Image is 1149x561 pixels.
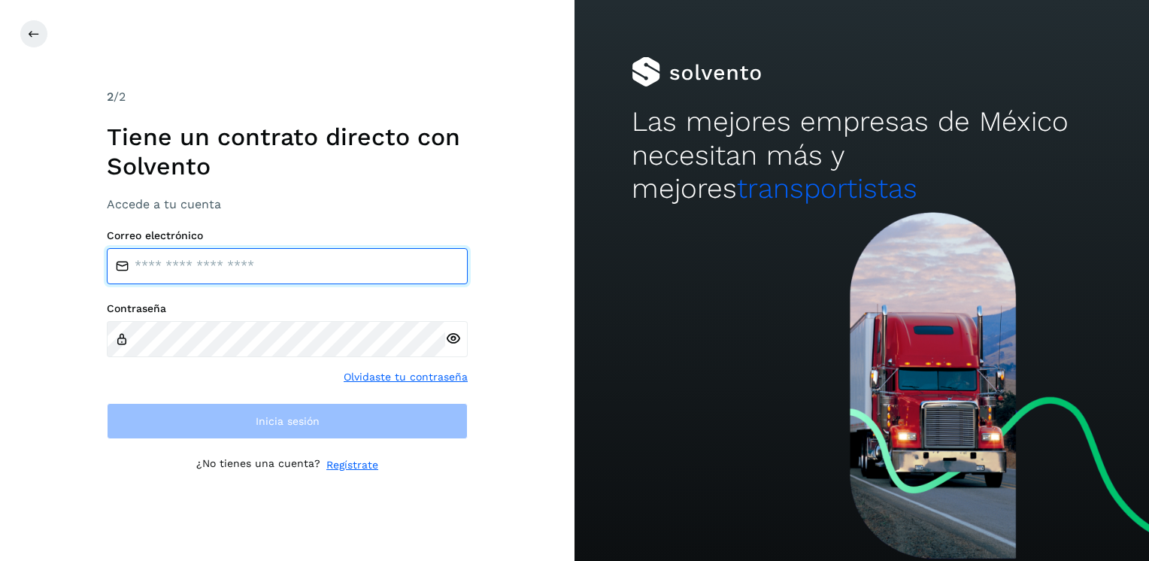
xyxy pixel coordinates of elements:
[107,197,468,211] h3: Accede a tu cuenta
[107,123,468,180] h1: Tiene un contrato directo con Solvento
[326,457,378,473] a: Regístrate
[737,172,917,205] span: transportistas
[632,105,1091,205] h2: Las mejores empresas de México necesitan más y mejores
[107,229,468,242] label: Correo electrónico
[256,416,320,426] span: Inicia sesión
[344,369,468,385] a: Olvidaste tu contraseña
[107,89,114,104] span: 2
[196,457,320,473] p: ¿No tienes una cuenta?
[107,403,468,439] button: Inicia sesión
[107,302,468,315] label: Contraseña
[107,88,468,106] div: /2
